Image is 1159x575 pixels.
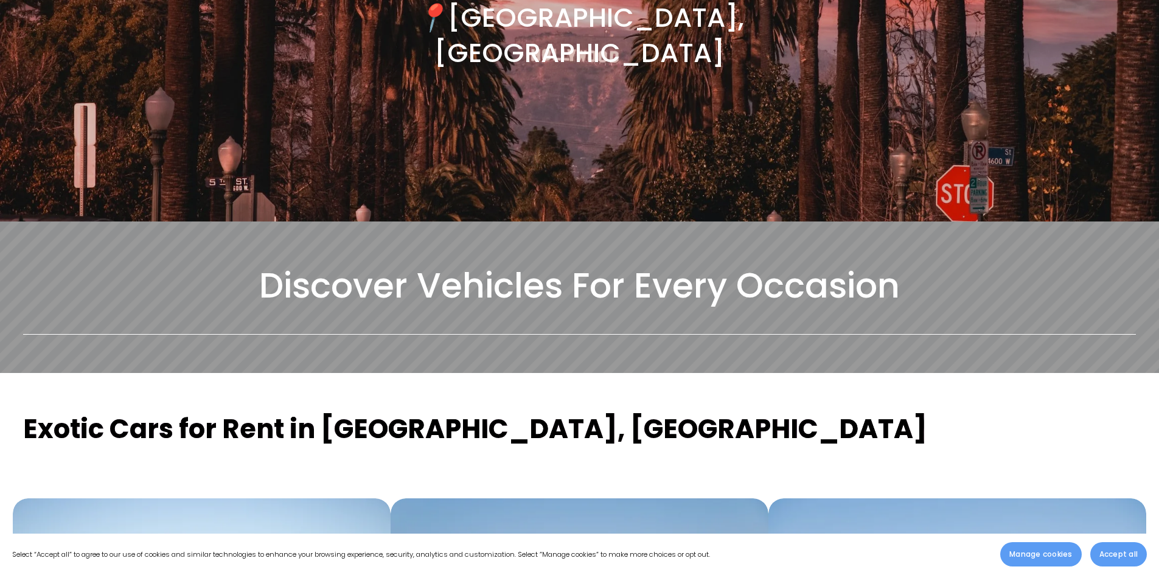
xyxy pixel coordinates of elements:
strong: Exotic Cars for Rent in [GEOGRAPHIC_DATA], [GEOGRAPHIC_DATA] [23,410,927,447]
button: Manage cookies [1000,542,1081,566]
h2: Discover Vehicles For Every Occasion [23,263,1136,308]
span: Manage cookies [1009,549,1072,560]
span: Accept all [1099,549,1138,560]
button: Accept all [1090,542,1147,566]
p: Select “Accept all” to agree to our use of cookies and similar technologies to enhance your brows... [12,548,710,561]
